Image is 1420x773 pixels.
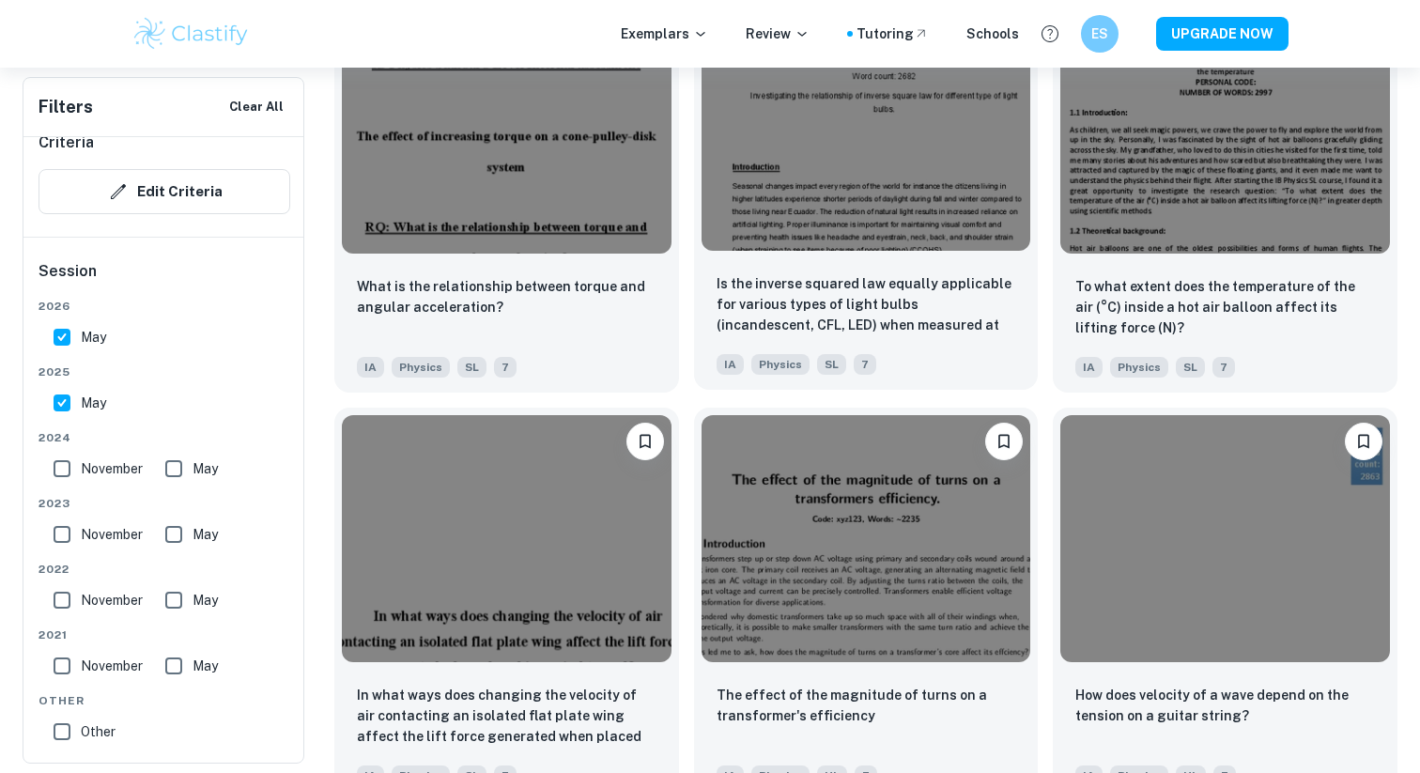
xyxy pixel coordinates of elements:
button: Bookmark [985,423,1023,460]
span: Physics [1110,357,1168,378]
span: SL [817,354,846,375]
img: Physics IA example thumbnail: How does velocity of a wave depend on th [1060,415,1390,662]
span: May [193,458,218,479]
span: 2026 [39,298,290,315]
p: Is the inverse squared law equally applicable for various types of light bulbs (incandescent, CFL... [717,273,1016,337]
span: 2024 [39,429,290,446]
p: Review [746,23,810,44]
button: Bookmark [1345,423,1382,460]
a: Tutoring [857,23,929,44]
span: Other [39,692,290,709]
img: Physics IA example thumbnail: The effect of the magnitude of turns on [702,415,1031,662]
img: Physics IA example thumbnail: In what ways does changing the velocity [342,415,671,662]
button: Edit Criteria [39,169,290,214]
span: 2025 [39,363,290,380]
h6: Session [39,260,290,298]
span: 2021 [39,626,290,643]
h6: Criteria [39,131,94,154]
span: November [81,458,143,479]
p: What is the relationship between torque and angular acceleration? [357,276,656,317]
p: In what ways does changing the velocity of air contacting an isolated flat plate wing affect the ... [357,685,656,749]
span: May [193,590,218,611]
span: IA [1075,357,1103,378]
img: Clastify logo [131,15,251,53]
h6: ES [1089,23,1111,44]
span: 2022 [39,561,290,578]
span: 2023 [39,495,290,512]
p: The effect of the magnitude of turns on a transformer's efficiency [717,685,1016,726]
span: 7 [854,354,876,375]
span: Other [81,721,116,742]
button: ES [1081,15,1119,53]
p: Exemplars [621,23,708,44]
img: Physics IA example thumbnail: What is the relationship between torque [342,7,671,254]
span: SL [457,357,486,378]
span: 7 [494,357,517,378]
button: UPGRADE NOW [1156,17,1289,51]
img: Physics IA example thumbnail: Is the inverse squared law equally appli [702,4,1031,251]
button: Clear All [224,93,288,121]
span: IA [357,357,384,378]
span: November [81,590,143,611]
span: 7 [1212,357,1235,378]
span: Physics [392,357,450,378]
img: Physics IA example thumbnail: To what extent does the temperature of t [1060,7,1390,254]
p: To what extent does the temperature of the air (°C) inside a hot air balloon affect its lifting f... [1075,276,1375,338]
span: IA [717,354,744,375]
span: Physics [751,354,810,375]
span: November [81,524,143,545]
p: How does velocity of a wave depend on the tension on a guitar string? [1075,685,1375,726]
a: Schools [966,23,1019,44]
span: May [81,327,106,348]
span: May [81,393,106,413]
button: Help and Feedback [1034,18,1066,50]
span: November [81,656,143,676]
span: May [193,524,218,545]
span: May [193,656,218,676]
button: Bookmark [626,423,664,460]
span: SL [1176,357,1205,378]
h6: Filters [39,94,93,120]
